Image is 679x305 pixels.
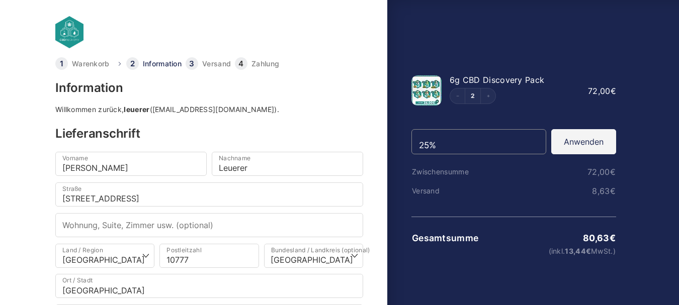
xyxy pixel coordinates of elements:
h3: Information [55,82,363,94]
bdi: 8,63 [592,186,616,196]
bdi: 80,63 [583,233,616,243]
bdi: 72,00 [588,86,616,96]
span: 13,44 [565,247,591,255]
span: € [586,247,591,255]
input: Wohnung, Suite, Zimmer usw. (optional) [55,213,363,237]
span: € [610,233,616,243]
th: Zwischensumme [411,168,480,176]
th: Versand [411,187,480,195]
span: 6g CBD Discovery Pack [450,75,544,85]
input: Rabatt-Code eingeben [411,129,546,154]
input: Vorname [55,152,207,176]
button: Decrement [450,88,465,104]
th: Gesamtsumme [411,233,480,243]
input: Straße [55,182,363,207]
span: € [611,86,616,96]
input: Ort / Stadt [55,274,363,298]
strong: leuerer [124,105,149,114]
button: Anwenden [551,129,616,154]
a: Zahlung [251,60,279,67]
small: (inkl. MwSt.) [480,248,616,255]
input: Nachname [212,152,363,176]
a: Versand [202,60,231,67]
span: € [610,167,616,177]
a: Edit [465,93,480,99]
button: Increment [480,88,495,104]
div: Willkommen zurück, ([EMAIL_ADDRESS][DOMAIN_NAME]). [55,106,363,113]
input: Postleitzahl [159,244,259,268]
h3: Lieferanschrift [55,128,363,140]
span: € [610,186,616,196]
a: Warenkorb [72,60,110,67]
a: Information [143,60,182,67]
bdi: 72,00 [587,167,616,177]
